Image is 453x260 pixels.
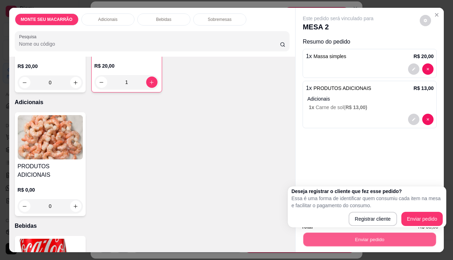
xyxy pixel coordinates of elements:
[96,77,107,88] button: decrease-product-quantity
[431,9,442,21] button: Close
[98,17,117,22] p: Adicionais
[422,114,434,125] button: decrease-product-quantity
[306,52,346,61] p: 1 x
[408,63,419,75] button: decrease-product-quantity
[208,17,231,22] p: Sobremesas
[303,233,436,247] button: Enviar pedido
[306,84,371,92] p: 1 x
[301,224,312,230] strong: Total
[18,186,83,193] p: R$ 0,00
[156,17,171,22] p: Bebidas
[18,115,83,159] img: product-image
[303,22,373,32] p: MESA 2
[19,34,39,40] label: Pesquisa
[314,53,346,59] span: Massa simples
[420,15,431,26] button: decrease-product-quantity
[19,40,280,47] input: Pesquisa
[94,62,159,69] p: R$ 20,00
[422,63,434,75] button: decrease-product-quantity
[401,212,443,226] button: Enviar pedido
[146,77,157,88] button: increase-product-quantity
[15,222,290,230] p: Bebidas
[303,15,373,22] p: Este pedido será vinculado para
[18,63,83,70] p: R$ 20,00
[15,98,290,107] p: Adicionais
[414,85,434,92] p: R$ 13,00
[309,104,434,111] p: Carne de sol (
[303,38,437,46] p: Resumo do pedido
[291,188,443,195] h2: Deseja registrar o cliente que fez esse pedido?
[345,104,367,110] span: R$ 13,00 )
[18,162,83,179] h4: PRODUTOS ADICIONAIS
[307,95,434,102] p: Adicionais
[309,104,315,110] span: 1 x
[408,114,419,125] button: decrease-product-quantity
[21,17,73,22] p: MONTE SEU MACARRÃO
[314,85,371,91] span: PRODUTOS ADICIONAIS
[349,212,397,226] button: Registrar cliente
[291,195,443,209] p: Essa é uma forma de identificar quem consumiu cada item na mesa e facilitar o pagamento do consumo.
[414,53,434,60] p: R$ 20,00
